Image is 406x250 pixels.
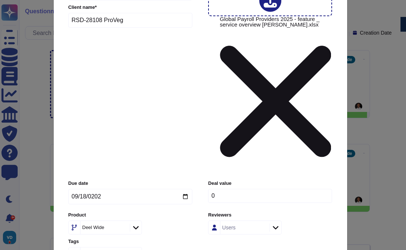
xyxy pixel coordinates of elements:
input: Enter the amount [208,189,332,203]
div: Deel Wide [82,225,104,230]
span: Global Payroll Providers 2025 - feature _ service overview [PERSON_NAME].xlsx [220,16,331,176]
label: Client name [68,5,193,10]
label: Reviewers [208,213,332,218]
input: Enter company name of the client [68,13,193,28]
label: Product [68,213,192,218]
label: Deal value [208,181,332,186]
div: Users [222,225,236,230]
input: Due date [68,189,192,204]
label: Tags [68,239,192,244]
label: Due date [68,181,192,186]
